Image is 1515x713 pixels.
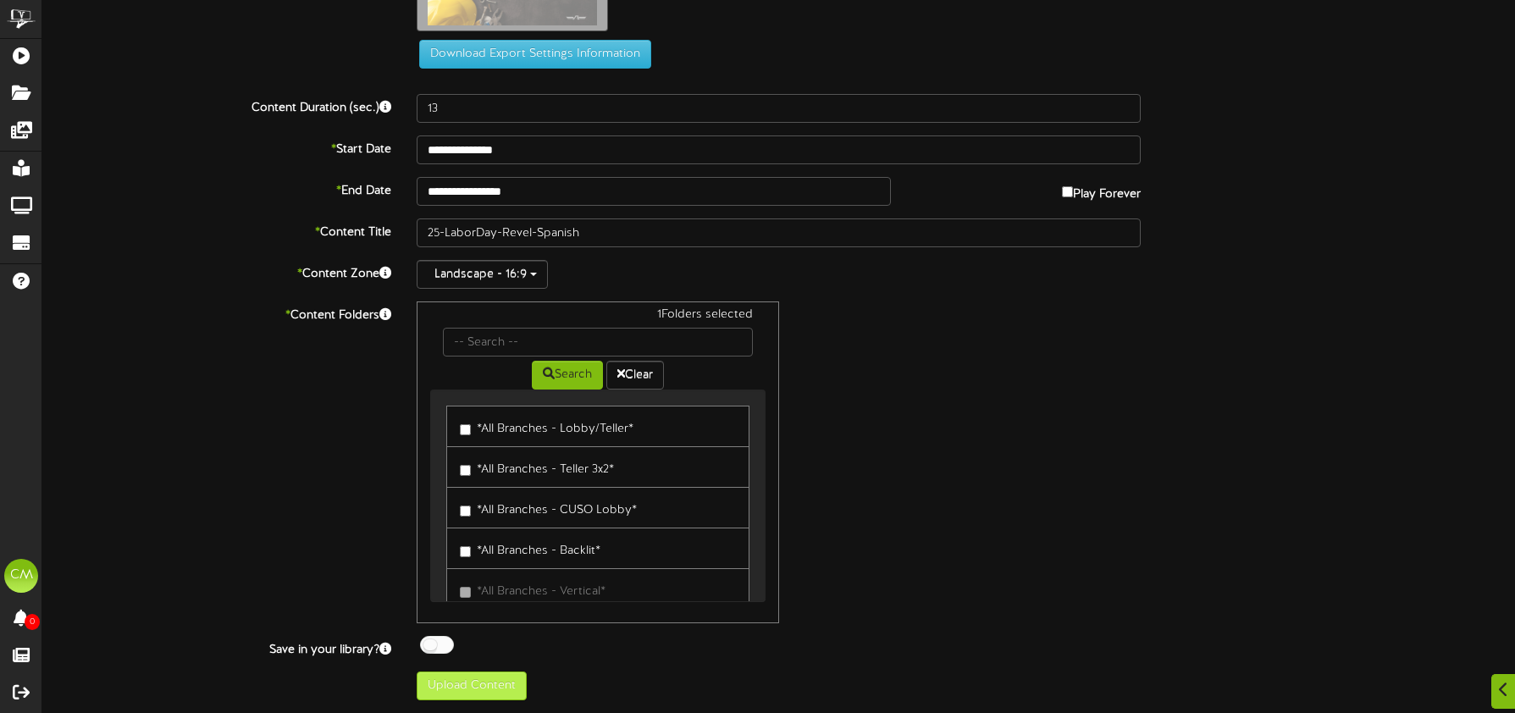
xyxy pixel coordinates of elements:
[460,456,614,478] label: *All Branches - Teller 3x2*
[419,40,651,69] button: Download Export Settings Information
[417,260,548,289] button: Landscape - 16:9
[460,465,471,476] input: *All Branches - Teller 3x2*
[460,506,471,517] input: *All Branches - CUSO Lobby*
[532,361,603,390] button: Search
[417,672,527,700] button: Upload Content
[477,585,605,598] span: *All Branches - Vertical*
[460,587,471,598] input: *All Branches - Vertical*
[430,307,765,328] div: 1 Folders selected
[460,546,471,557] input: *All Branches - Backlit*
[30,218,404,241] label: Content Title
[606,361,664,390] button: Clear
[443,328,752,356] input: -- Search --
[460,496,637,519] label: *All Branches - CUSO Lobby*
[30,636,404,659] label: Save in your library?
[4,559,38,593] div: CM
[411,48,651,61] a: Download Export Settings Information
[460,424,471,435] input: *All Branches - Lobby/Teller*
[460,537,600,560] label: *All Branches - Backlit*
[30,301,404,324] label: Content Folders
[460,415,633,438] label: *All Branches - Lobby/Teller*
[30,94,404,117] label: Content Duration (sec.)
[1062,186,1073,197] input: Play Forever
[25,614,40,630] span: 0
[30,135,404,158] label: Start Date
[417,218,1141,247] input: Title of this Content
[1062,177,1141,203] label: Play Forever
[30,260,404,283] label: Content Zone
[30,177,404,200] label: End Date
